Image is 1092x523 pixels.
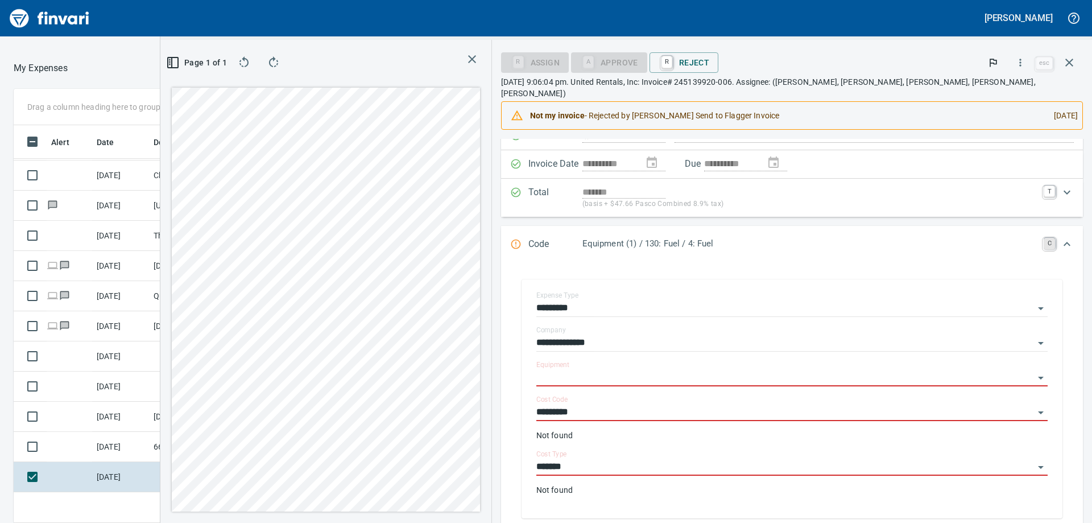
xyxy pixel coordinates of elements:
span: Description [154,135,211,149]
label: Expense Type [536,292,578,299]
td: Quickquack Roseville [GEOGRAPHIC_DATA] [149,281,251,311]
label: Equipment [536,361,569,368]
button: Open [1033,405,1049,421]
span: Page 1 of 1 [174,56,221,70]
td: [DATE] [92,341,149,372]
div: Expand [501,179,1083,217]
td: [DATE] [92,432,149,462]
a: C [1044,238,1055,249]
label: Cost Type [536,451,567,458]
td: [DATE] [92,160,149,191]
td: The Home Depot #8941 Nampa ID [149,221,251,251]
span: Description [154,135,196,149]
td: [DATE] [92,462,149,492]
td: Chevron 0387640 [GEOGRAPHIC_DATA] [149,160,251,191]
span: Online transaction [47,322,59,330]
td: [DATE] [92,221,149,251]
nav: breadcrumb [14,61,68,75]
span: Date [97,135,114,149]
td: [DATE] Invoice 0019227-IN from Highway Specialties LLC (1-10458) [149,402,251,432]
div: [DATE] [1045,105,1078,126]
div: - Rejected by [PERSON_NAME] Send to Flagger Invoice [530,105,1045,126]
button: Flag [981,50,1006,75]
button: RReject [650,52,718,73]
button: Open [1033,335,1049,351]
td: [US_STATE][GEOGRAPHIC_DATA] [149,191,251,221]
p: My Expenses [14,61,68,75]
span: Alert [51,135,84,149]
p: Not found [536,484,1048,496]
h5: [PERSON_NAME] [985,12,1053,24]
td: [DATE] [92,251,149,281]
span: Has messages [59,292,71,299]
strong: Not my invoice [530,111,585,120]
span: Date [97,135,129,149]
img: Finvari [7,5,92,32]
span: Alert [51,135,69,149]
td: [DATE] [92,191,149,221]
div: Assign [501,57,569,67]
span: Close invoice [1033,49,1083,76]
p: Drag a column heading here to group the table [27,101,194,113]
span: Online transaction [47,262,59,269]
p: [DATE] 9:06:04 pm. United Rentals, Inc: Invoice# 245139920-006. Assignee: ([PERSON_NAME], [PERSON... [501,76,1083,99]
button: Open [1033,300,1049,316]
label: Cost Code [536,396,568,403]
span: Has messages [47,201,59,209]
p: Not found [536,430,1048,441]
p: Total [528,186,582,210]
div: Equipment required [571,57,647,67]
button: More [1008,50,1033,75]
p: (basis + $47.66 Pasco Combined 8.9% tax) [582,199,1037,210]
div: Expand [501,226,1083,263]
label: Company [536,327,566,333]
td: [DATE] [92,372,149,402]
td: [DATE] [92,402,149,432]
button: Page 1 of 1 [169,52,226,73]
td: [DATE] [92,281,149,311]
td: [DOMAIN_NAME] [DOMAIN_NAME][URL] WA [149,251,251,281]
span: Has messages [59,262,71,269]
button: Open [1033,459,1049,475]
a: T [1044,186,1055,197]
span: Reject [659,53,709,72]
button: [PERSON_NAME] [982,9,1056,27]
a: R [661,56,672,68]
td: 66.108 [149,432,251,462]
span: Has messages [59,322,71,330]
p: Code [528,237,582,252]
td: [DOMAIN_NAME] Volcano HI [149,311,251,341]
td: [DATE] [92,311,149,341]
button: Open [1033,370,1049,386]
a: esc [1036,57,1053,69]
p: Equipment (1) / 130: Fuel / 4: Fuel [582,237,1037,250]
span: Online transaction [47,292,59,299]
